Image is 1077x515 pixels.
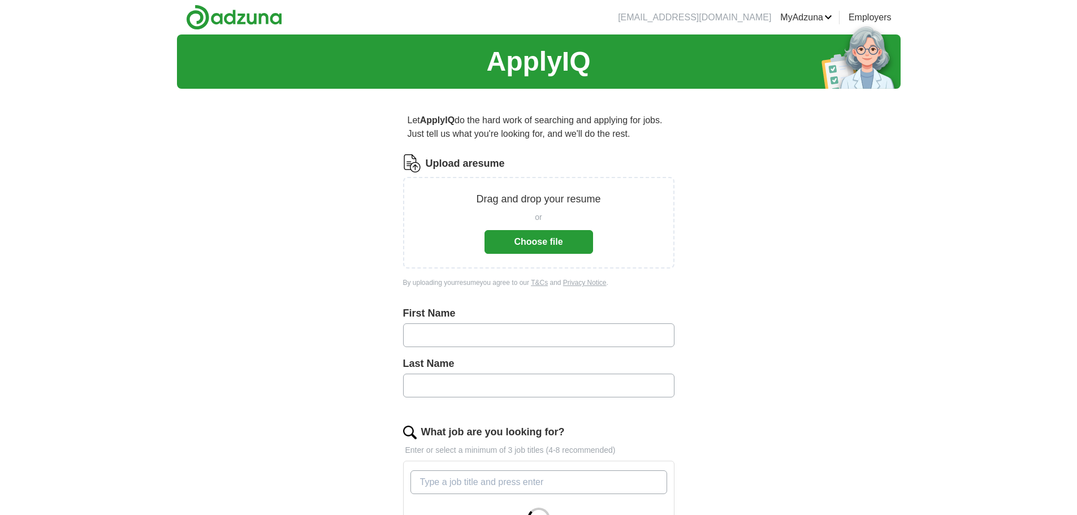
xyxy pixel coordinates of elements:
[485,230,593,254] button: Choose file
[618,11,771,24] li: [EMAIL_ADDRESS][DOMAIN_NAME]
[410,470,667,494] input: Type a job title and press enter
[403,444,674,456] p: Enter or select a minimum of 3 job titles (4-8 recommended)
[403,109,674,145] p: Let do the hard work of searching and applying for jobs. Just tell us what you're looking for, an...
[426,156,505,171] label: Upload a resume
[535,211,542,223] span: or
[403,154,421,172] img: CV Icon
[421,425,565,440] label: What job are you looking for?
[186,5,282,30] img: Adzuna logo
[403,356,674,371] label: Last Name
[780,11,832,24] a: MyAdzuna
[403,426,417,439] img: search.png
[849,11,892,24] a: Employers
[403,278,674,288] div: By uploading your resume you agree to our and .
[403,306,674,321] label: First Name
[531,279,548,287] a: T&Cs
[420,115,455,125] strong: ApplyIQ
[563,279,607,287] a: Privacy Notice
[486,41,590,82] h1: ApplyIQ
[476,192,600,207] p: Drag and drop your resume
